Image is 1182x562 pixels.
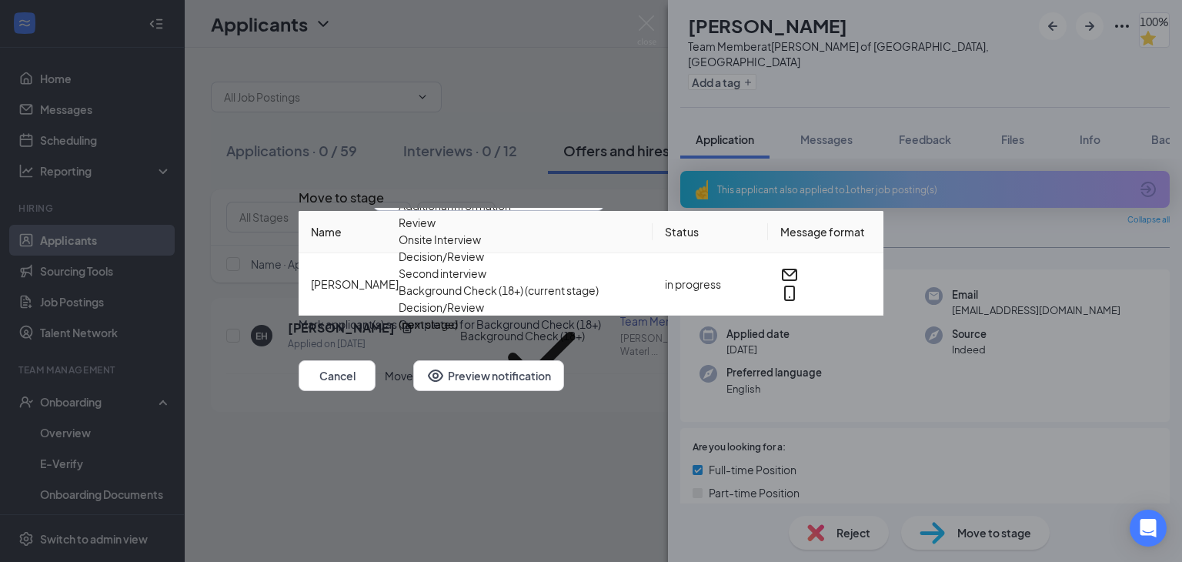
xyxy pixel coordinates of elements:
th: Message format [768,211,883,253]
button: Preview notificationEye [413,360,564,391]
div: Review [399,214,436,231]
div: Second interview [399,265,486,282]
div: Onsite Interview [399,231,481,248]
h3: Move to stage [299,188,384,208]
th: Name [299,211,653,253]
svg: Email [780,266,799,284]
svg: Checkmark [484,299,599,413]
div: Background Check (18+) (current stage) [399,282,599,299]
svg: Eye [426,366,445,385]
span: Mark applicant(s) as Completed for Background Check (18+) [299,316,601,333]
div: Open Intercom Messenger [1130,510,1167,547]
button: Cancel [299,360,376,391]
button: Move [385,360,413,391]
span: [PERSON_NAME] [311,277,399,291]
div: Decision/Review (next stage) [399,299,484,413]
svg: MobileSms [780,284,799,303]
td: in progress [653,253,768,316]
th: Status [653,211,768,253]
div: Decision/Review [399,248,484,265]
